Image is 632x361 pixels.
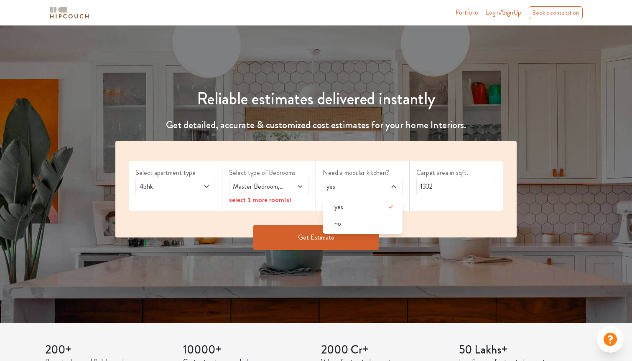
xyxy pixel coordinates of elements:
[229,195,309,204] div: select 1 more room(s)
[253,225,379,250] button: Get Estimate
[529,6,583,19] div: Book a consultation
[110,89,522,109] h1: Reliable estimates delivered instantly
[48,3,90,22] span: logo-horizontal.svg
[321,343,449,357] h3: 2000 Cr+
[48,5,90,20] img: logo-horizontal.svg
[110,119,522,131] h4: Get detailed, accurate & customized cost estimates for your home Interiors.
[231,182,285,192] span: Master Bedroom,Guest,Parents
[459,343,587,357] h3: 50 Lakhs+
[416,178,496,195] input: Enter area sqft
[229,168,309,178] label: Select type of Bedrooms
[325,182,379,192] span: yes
[323,168,403,178] label: Need a modular kitchen?
[45,343,173,357] h3: 200+
[334,219,341,229] span: no
[486,8,521,17] span: Login/SignUp
[138,182,192,192] span: 4bhk
[334,202,343,212] span: yes
[183,343,311,357] h3: 10000+
[416,168,496,178] label: Carpet area in sqft.
[135,168,215,178] label: Select apartment type
[456,8,478,18] a: Portfolio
